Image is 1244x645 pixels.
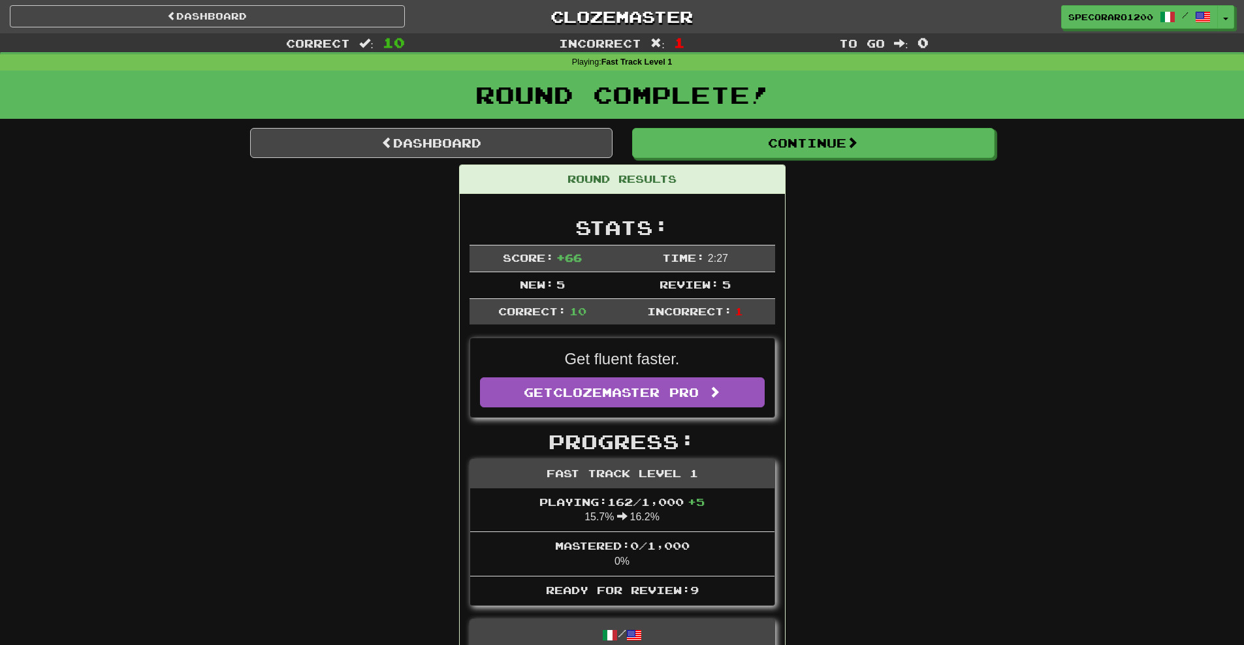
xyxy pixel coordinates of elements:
span: Correct: [498,305,566,317]
span: : [359,38,374,49]
span: Incorrect [559,37,641,50]
span: Correct [286,37,350,50]
strong: Fast Track Level 1 [601,57,673,67]
span: Review: [660,278,719,291]
span: 1 [674,35,685,50]
span: 10 [569,305,586,317]
span: 5 [722,278,731,291]
span: 0 [917,35,929,50]
li: 0% [470,531,774,576]
li: 15.7% 16.2% [470,488,774,533]
span: Playing: 162 / 1,000 [539,496,705,508]
h2: Stats: [470,217,775,238]
span: / [1182,10,1188,20]
button: Continue [632,128,995,158]
span: + 66 [556,251,582,264]
span: To go [839,37,885,50]
span: + 5 [688,496,705,508]
h2: Progress: [470,431,775,452]
span: 2 : 27 [708,253,728,264]
span: Ready for Review: 9 [546,584,699,596]
span: Score: [503,251,554,264]
span: Incorrect: [647,305,732,317]
h1: Round Complete! [5,82,1239,108]
span: 1 [735,305,743,317]
a: Dashboard [10,5,405,27]
a: Dashboard [250,128,613,158]
a: specoraro1200 / [1061,5,1218,29]
span: New: [520,278,554,291]
div: Round Results [460,165,785,194]
span: 5 [556,278,565,291]
span: 10 [383,35,405,50]
a: Clozemaster [424,5,820,28]
div: Fast Track Level 1 [470,460,774,488]
span: Time: [662,251,705,264]
span: specoraro1200 [1068,11,1153,23]
p: Get fluent faster. [480,348,765,370]
span: : [650,38,665,49]
span: : [894,38,908,49]
span: Mastered: 0 / 1,000 [555,539,690,552]
span: Clozemaster Pro [553,385,699,400]
a: GetClozemaster Pro [480,377,765,407]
